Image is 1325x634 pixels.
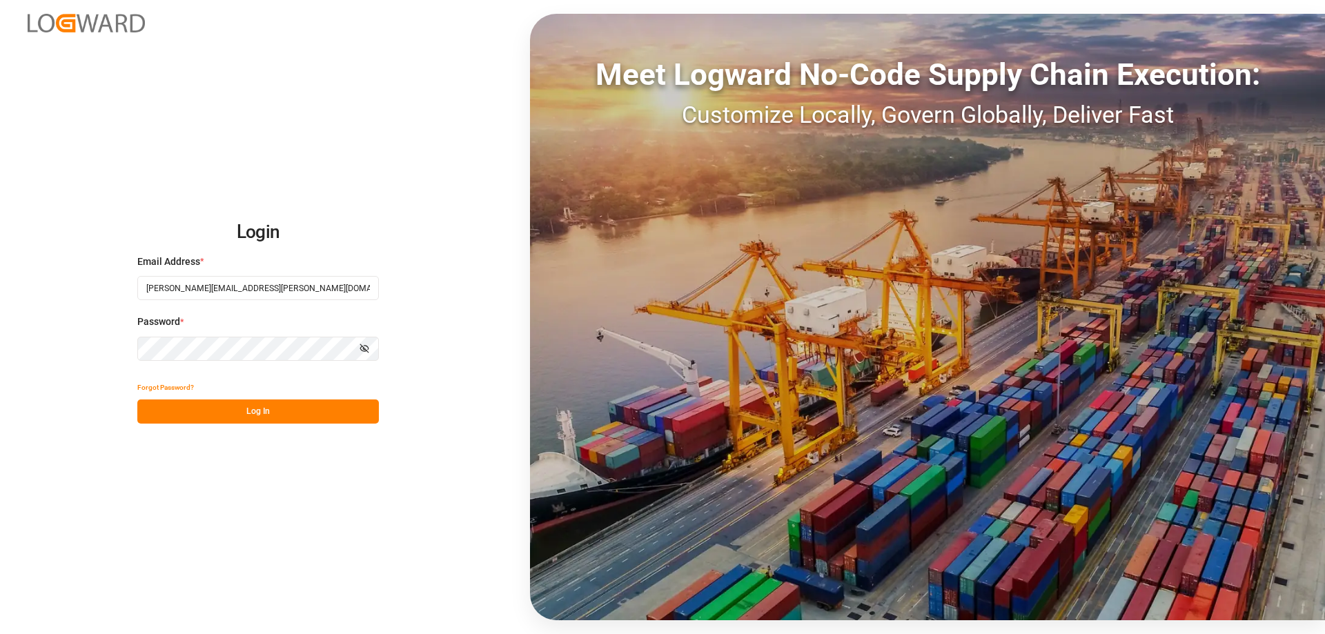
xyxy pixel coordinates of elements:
[530,52,1325,97] div: Meet Logward No-Code Supply Chain Execution:
[137,276,379,300] input: Enter your email
[28,14,145,32] img: Logward_new_orange.png
[137,315,180,329] span: Password
[137,255,200,269] span: Email Address
[137,399,379,424] button: Log In
[137,210,379,255] h2: Login
[530,97,1325,132] div: Customize Locally, Govern Globally, Deliver Fast
[137,375,194,399] button: Forgot Password?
